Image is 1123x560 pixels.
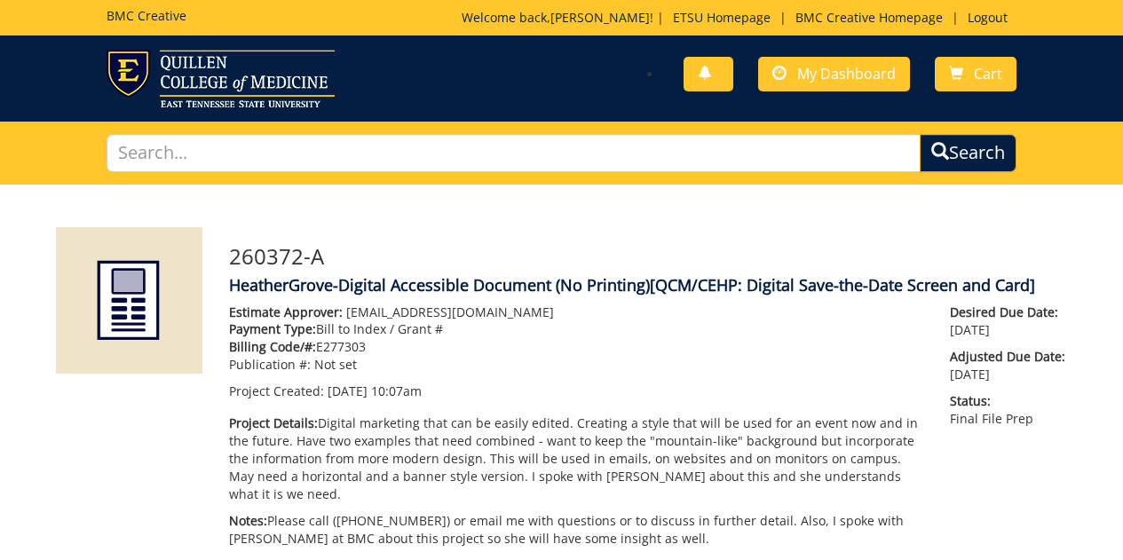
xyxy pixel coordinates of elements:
[229,320,924,338] p: Bill to Index / Grant #
[950,304,1067,321] span: Desired Due Date:
[229,338,924,356] p: E277303
[920,134,1016,172] button: Search
[758,57,910,91] a: My Dashboard
[229,277,1068,295] h4: HeatherGrove-Digital Accessible Document (No Printing)
[56,227,202,374] img: Product featured image
[650,274,1035,296] span: [QCM/CEHP: Digital Save-the-Date Screen and Card]
[229,414,924,503] p: Digital marketing that can be easily edited. Creating a style that will be used for an event now ...
[229,245,1068,268] h3: 260372-A
[462,9,1016,27] p: Welcome back, ! | | |
[950,304,1067,339] p: [DATE]
[229,414,318,431] span: Project Details:
[797,64,896,83] span: My Dashboard
[229,512,924,548] p: Please call ([PHONE_NUMBER]) or email me with questions or to discuss in further detail. Also, I ...
[107,50,335,107] img: ETSU logo
[550,9,650,26] a: [PERSON_NAME]
[229,338,316,355] span: Billing Code/#:
[229,383,324,399] span: Project Created:
[328,383,422,399] span: [DATE] 10:07am
[664,9,779,26] a: ETSU Homepage
[787,9,952,26] a: BMC Creative Homepage
[950,348,1067,366] span: Adjusted Due Date:
[229,304,924,321] p: [EMAIL_ADDRESS][DOMAIN_NAME]
[950,348,1067,383] p: [DATE]
[229,512,267,529] span: Notes:
[935,57,1016,91] a: Cart
[107,134,920,172] input: Search...
[229,320,316,337] span: Payment Type:
[229,356,311,373] span: Publication #:
[959,9,1016,26] a: Logout
[107,9,186,22] h5: BMC Creative
[314,356,357,373] span: Not set
[950,392,1067,410] span: Status:
[229,304,343,320] span: Estimate Approver:
[950,392,1067,428] p: Final File Prep
[974,64,1002,83] span: Cart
